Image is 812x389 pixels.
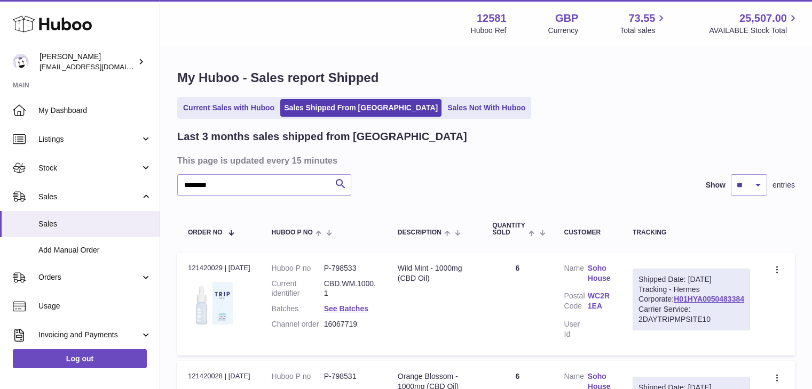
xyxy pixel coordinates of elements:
[188,276,241,329] img: 125811686925263.png
[564,319,588,339] dt: User Id
[398,263,471,283] div: Wild Mint - 1000mg (CBD Oil)
[638,304,744,325] div: Carrier Service: 2DAYTRIPMPSITE10
[188,229,223,236] span: Order No
[444,99,529,117] a: Sales Not With Huboo
[38,163,140,173] span: Stock
[628,11,655,26] span: 73.55
[638,274,744,285] div: Shipped Date: [DATE]
[564,291,588,314] dt: Postal Code
[324,304,368,313] a: See Batches
[13,54,29,70] img: ibrewis@drink-trip.com
[548,26,579,36] div: Currency
[38,134,140,144] span: Listings
[633,269,750,330] div: Tracking - Hermes Corporate:
[555,11,578,26] strong: GBP
[709,26,799,36] span: AVAILABLE Stock Total
[272,304,324,314] dt: Batches
[709,11,799,36] a: 25,507.00 AVAILABLE Stock Total
[564,263,588,286] dt: Name
[177,69,795,86] h1: My Huboo - Sales report Shipped
[772,180,795,190] span: entries
[398,229,442,236] span: Description
[188,371,250,381] div: 121420028 | [DATE]
[179,99,278,117] a: Current Sales with Huboo
[272,279,324,299] dt: Current identifier
[13,349,147,368] a: Log out
[38,245,152,255] span: Add Manual Order
[38,301,152,311] span: Usage
[272,263,324,273] dt: Huboo P no
[564,229,611,236] div: Customer
[324,319,376,329] dd: 16067719
[272,371,324,382] dt: Huboo P no
[324,279,376,299] dd: CBD.WM.1000.1
[633,229,750,236] div: Tracking
[40,52,136,72] div: [PERSON_NAME]
[471,26,507,36] div: Huboo Ref
[40,62,157,71] span: [EMAIL_ADDRESS][DOMAIN_NAME]
[280,99,442,117] a: Sales Shipped From [GEOGRAPHIC_DATA]
[38,272,140,282] span: Orders
[674,295,744,303] a: H01HYA0050483384
[492,222,526,236] span: Quantity Sold
[188,263,250,273] div: 121420029 | [DATE]
[324,371,376,382] dd: P-798531
[706,180,726,190] label: Show
[177,155,792,166] h3: This page is updated every 15 minutes
[272,319,324,329] dt: Channel order
[38,219,152,229] span: Sales
[38,330,140,340] span: Invoicing and Payments
[620,11,667,36] a: 73.55 Total sales
[477,11,507,26] strong: 12581
[620,26,667,36] span: Total sales
[482,253,553,355] td: 6
[38,192,140,202] span: Sales
[588,291,611,311] a: WC2R 1EA
[177,129,467,144] h2: Last 3 months sales shipped from [GEOGRAPHIC_DATA]
[324,263,376,273] dd: P-798533
[38,106,152,116] span: My Dashboard
[272,229,313,236] span: Huboo P no
[588,263,611,283] a: Soho House
[739,11,787,26] span: 25,507.00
